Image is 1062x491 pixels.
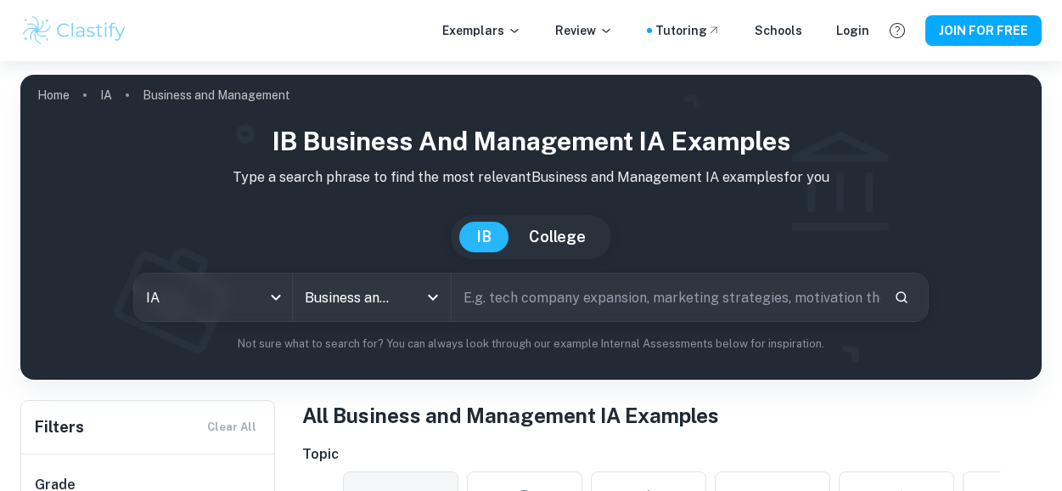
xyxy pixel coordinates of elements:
p: Business and Management [143,86,290,104]
a: Tutoring [655,21,721,40]
button: College [512,222,603,252]
div: IA [134,274,292,321]
a: IA [100,83,112,107]
p: Type a search phrase to find the most relevant Business and Management IA examples for you [34,167,1028,188]
h6: Topic [302,444,1042,465]
img: Clastify logo [20,14,128,48]
h6: Filters [35,415,84,439]
h1: All Business and Management IA Examples [302,400,1042,431]
p: Exemplars [442,21,521,40]
button: Help and Feedback [883,16,912,45]
img: profile cover [20,75,1042,380]
button: IB [459,222,509,252]
a: Schools [755,21,802,40]
button: Search [887,283,916,312]
p: Not sure what to search for? You can always look through our example Internal Assessments below f... [34,336,1028,353]
p: Review [555,21,613,40]
button: Open [421,285,445,309]
h1: IB Business and Management IA examples [34,122,1028,161]
input: E.g. tech company expansion, marketing strategies, motivation theories... [452,274,880,321]
a: Home [37,83,70,107]
button: JOIN FOR FREE [925,15,1042,46]
a: Login [836,21,869,40]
